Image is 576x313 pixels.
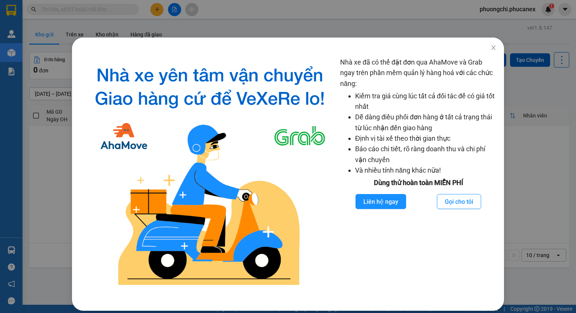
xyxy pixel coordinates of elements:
button: Close [483,38,504,59]
div: Dùng thử hoàn toàn MIỄN PHÍ [340,178,496,188]
span: Liên hệ ngay [363,197,398,206]
span: close [490,45,496,51]
span: Gọi cho tôi [445,197,473,206]
button: Gọi cho tôi [437,194,481,209]
li: Định vị tài xế theo thời gian thực [355,133,496,144]
button: Liên hệ ngay [355,194,406,209]
img: logo [85,57,334,292]
li: Và nhiều tính năng khác nữa! [355,165,496,176]
div: Nhà xe đã có thể đặt đơn qua AhaMove và Grab ngay trên phần mềm quản lý hàng hoá với các chức năng: [340,57,496,292]
li: Báo cáo chi tiết, rõ ràng doanh thu và chi phí vận chuyển [355,144,496,165]
li: Kiểm tra giá cùng lúc tất cả đối tác để có giá tốt nhất [355,91,496,112]
li: Dễ dàng điều phối đơn hàng ở tất cả trạng thái từ lúc nhận đến giao hàng [355,112,496,133]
